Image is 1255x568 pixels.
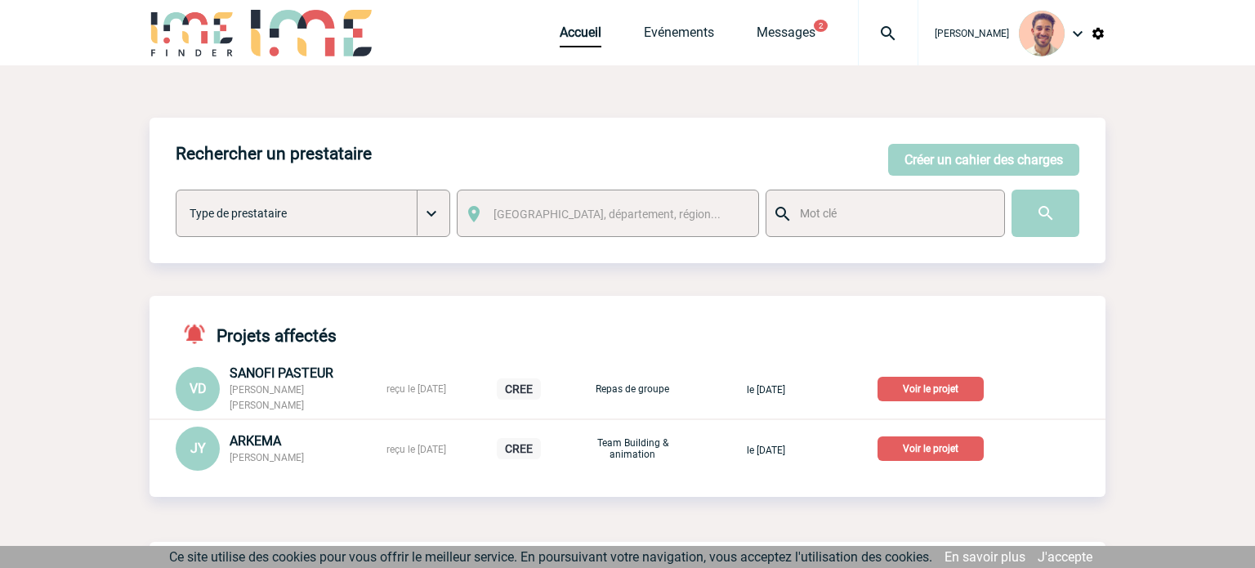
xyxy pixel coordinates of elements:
h4: Rechercher un prestataire [176,144,372,163]
a: J'accepte [1038,549,1092,565]
img: IME-Finder [150,10,234,56]
a: Messages [757,25,815,47]
a: Evénements [644,25,714,47]
span: SANOFI PASTEUR [230,365,333,381]
button: 2 [814,20,828,32]
span: reçu le [DATE] [386,383,446,395]
span: le [DATE] [747,445,785,456]
a: Accueil [560,25,601,47]
span: le [DATE] [747,384,785,396]
span: [GEOGRAPHIC_DATA], département, région... [494,208,721,221]
p: Team Building & animation [592,437,673,460]
h4: Projets affectés [176,322,337,346]
p: CREE [497,378,541,400]
input: Mot clé [796,203,989,224]
p: CREE [497,438,541,459]
img: notifications-active-24-px-r.png [182,322,217,346]
span: [PERSON_NAME] [935,28,1009,39]
span: VD [190,381,207,396]
p: Voir le projet [878,436,984,461]
span: [PERSON_NAME] [PERSON_NAME] [230,384,304,411]
span: JY [190,441,206,456]
span: [PERSON_NAME] [230,452,304,463]
p: Repas de groupe [592,383,673,395]
span: Ce site utilise des cookies pour vous offrir le meilleur service. En poursuivant votre navigation... [169,549,932,565]
a: Voir le projet [878,440,990,455]
p: Voir le projet [878,377,984,401]
span: reçu le [DATE] [386,444,446,455]
img: 132114-0.jpg [1019,11,1065,56]
a: Voir le projet [878,380,990,396]
a: En savoir plus [945,549,1025,565]
input: Submit [1012,190,1079,237]
span: ARKEMA [230,433,281,449]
